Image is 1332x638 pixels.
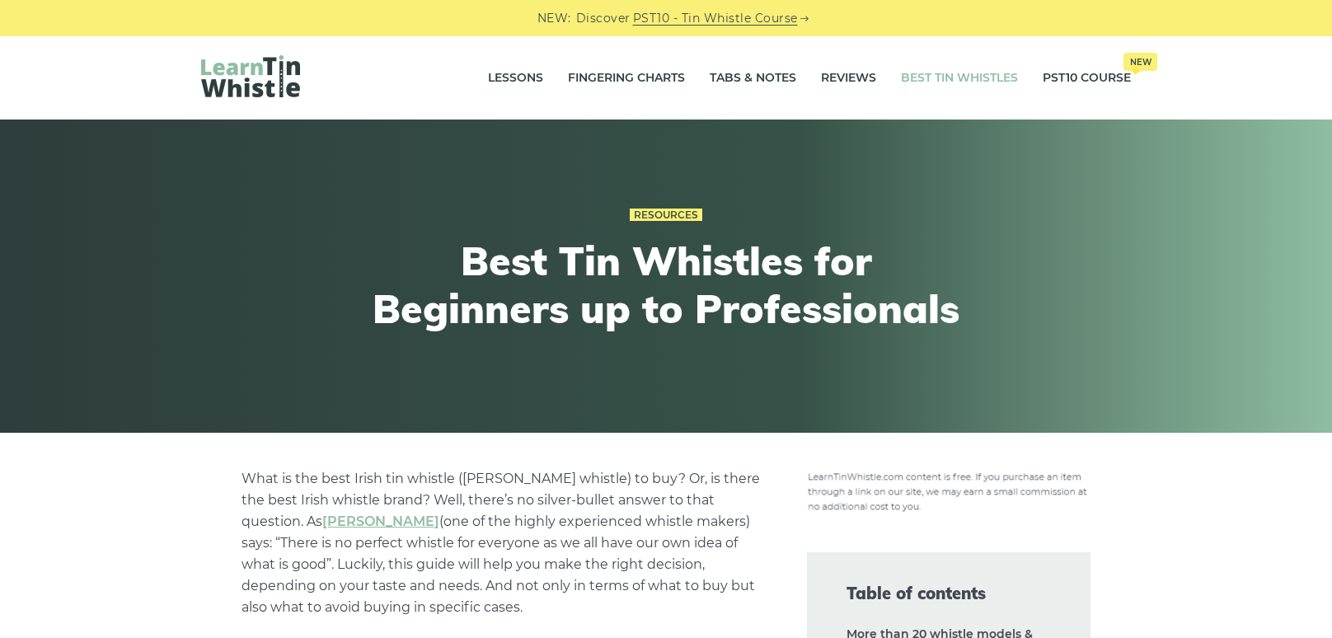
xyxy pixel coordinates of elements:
img: LearnTinWhistle.com [201,55,300,97]
a: Fingering Charts [568,58,685,99]
span: New [1123,53,1157,71]
h1: Best Tin Whistles for Beginners up to Professionals [363,237,969,332]
span: Table of contents [847,582,1051,605]
a: PST10 CourseNew [1043,58,1131,99]
p: What is the best Irish tin whistle ([PERSON_NAME] whistle) to buy? Or, is there the best Irish wh... [242,468,767,618]
a: Resources [630,209,702,222]
a: Tabs & Notes [710,58,796,99]
a: undefined (opens in a new tab) [322,514,439,529]
a: Reviews [821,58,876,99]
img: disclosure [807,468,1090,513]
a: Best Tin Whistles [901,58,1018,99]
a: Lessons [488,58,543,99]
